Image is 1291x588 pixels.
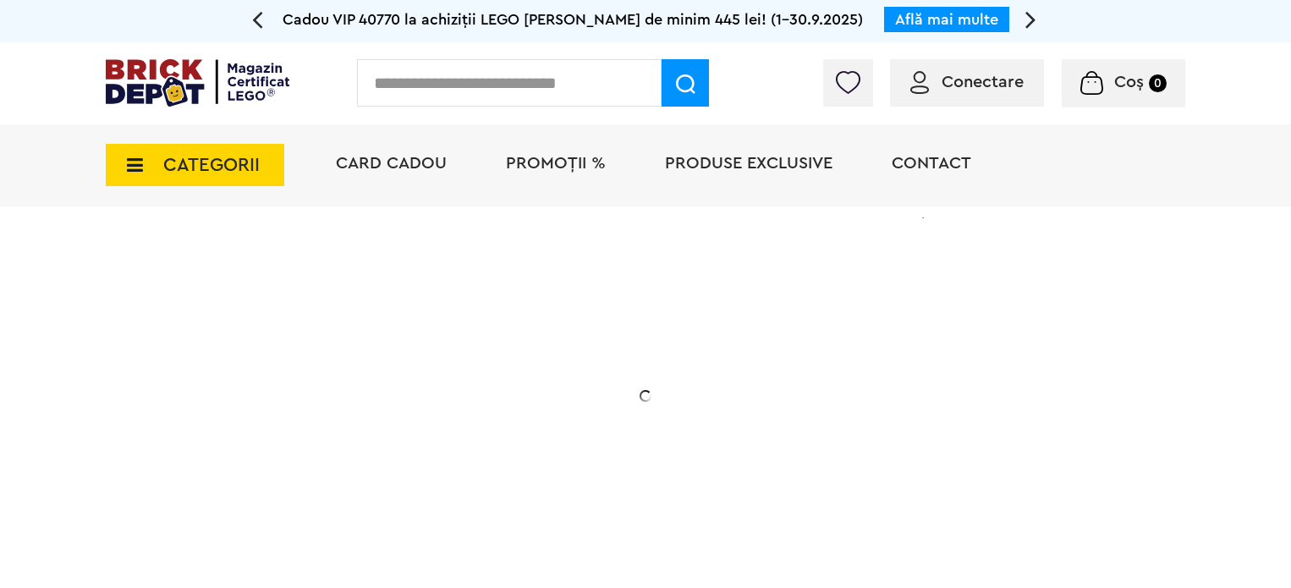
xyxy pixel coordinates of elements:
a: Contact [892,155,971,172]
span: Coș [1114,74,1144,91]
small: 0 [1149,74,1167,92]
h2: La două seturi LEGO de adulți achiziționate din selecție! În perioada 12 - [DATE]! [226,376,564,448]
a: PROMOȚII % [506,155,606,172]
span: CATEGORII [163,156,260,174]
a: Card Cadou [336,155,447,172]
span: Conectare [942,74,1024,91]
h1: 20% Reducere! [226,299,564,360]
div: Explorează [226,486,564,507]
span: Cadou VIP 40770 la achiziții LEGO [PERSON_NAME] de minim 445 lei! (1-30.9.2025) [283,12,863,27]
a: Află mai multe [895,12,998,27]
a: Conectare [910,74,1024,91]
a: Produse exclusive [665,155,832,172]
